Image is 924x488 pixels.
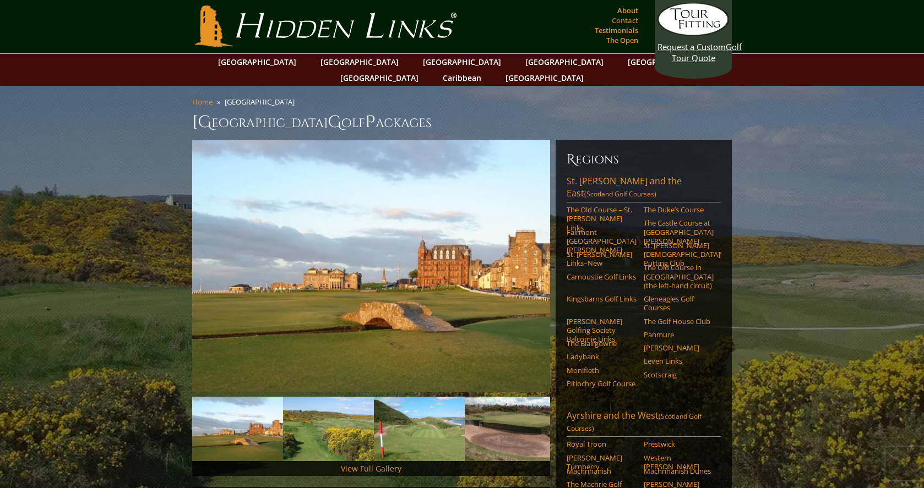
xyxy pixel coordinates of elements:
[192,111,732,133] h1: [GEOGRAPHIC_DATA] olf ackages
[520,54,609,70] a: [GEOGRAPHIC_DATA]
[567,366,637,375] a: Monifieth
[644,218,714,245] a: The Castle Course at [GEOGRAPHIC_DATA][PERSON_NAME]
[622,54,711,70] a: [GEOGRAPHIC_DATA]
[644,241,714,268] a: St. [PERSON_NAME] [DEMOGRAPHIC_DATA]’ Putting Club
[335,70,424,86] a: [GEOGRAPHIC_DATA]
[567,440,637,448] a: Royal Troon
[644,294,714,312] a: Gleneagles Golf Courses
[604,32,641,48] a: The Open
[644,205,714,214] a: The Duke’s Course
[567,294,637,303] a: Kingsbarns Golf Links
[567,317,637,344] a: [PERSON_NAME] Golfing Society Balcomie Links
[328,111,341,133] span: G
[567,467,637,475] a: Machrihanish
[567,379,637,388] a: Pitlochry Golf Course
[644,263,714,290] a: The Old Course in [GEOGRAPHIC_DATA] (the left-hand circuit)
[567,250,637,268] a: St. [PERSON_NAME] Links–New
[567,205,637,232] a: The Old Course – St. [PERSON_NAME] Links
[592,23,641,38] a: Testimonials
[315,54,404,70] a: [GEOGRAPHIC_DATA]
[213,54,302,70] a: [GEOGRAPHIC_DATA]
[567,352,637,361] a: Ladybank
[437,70,487,86] a: Caribbean
[644,317,714,326] a: The Golf House Club
[657,3,729,63] a: Request a CustomGolf Tour Quote
[644,343,714,352] a: [PERSON_NAME]
[567,272,637,281] a: Carnoustie Golf Links
[644,467,714,475] a: Machrihanish Dunes
[657,41,726,52] span: Request a Custom
[615,3,641,18] a: About
[567,453,637,471] a: [PERSON_NAME] Turnberry
[417,54,507,70] a: [GEOGRAPHIC_DATA]
[225,97,299,107] li: [GEOGRAPHIC_DATA]
[644,370,714,379] a: Scotscraig
[365,111,376,133] span: P
[567,339,637,348] a: The Blairgowrie
[500,70,589,86] a: [GEOGRAPHIC_DATA]
[567,228,637,255] a: Fairmont [GEOGRAPHIC_DATA][PERSON_NAME]
[567,151,721,168] h6: Regions
[567,175,721,202] a: St. [PERSON_NAME] and the East(Scotland Golf Courses)
[192,97,213,107] a: Home
[584,189,656,199] span: (Scotland Golf Courses)
[567,409,721,437] a: Ayrshire and the West(Scotland Golf Courses)
[341,463,401,474] a: View Full Gallery
[644,330,714,339] a: Panmure
[644,453,714,471] a: Western [PERSON_NAME]
[609,13,641,28] a: Contact
[644,440,714,448] a: Prestwick
[644,357,714,365] a: Leven Links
